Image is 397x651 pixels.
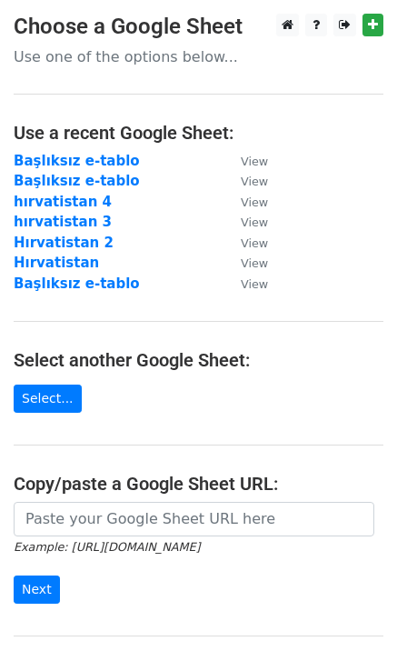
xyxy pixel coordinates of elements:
a: View [223,255,268,271]
p: Use one of the options below... [14,47,383,66]
h4: Select another Google Sheet: [14,349,383,371]
h3: Choose a Google Sheet [14,14,383,40]
a: Hırvatistan [14,255,99,271]
small: View [241,256,268,270]
small: View [241,155,268,168]
a: View [223,194,268,210]
a: View [223,235,268,251]
a: Select... [14,385,82,413]
a: View [223,153,268,169]
a: hırvatistan 4 [14,194,112,210]
a: hırvatistan 3 [14,214,112,230]
a: Başlıksız e-tablo [14,153,140,169]
h4: Use a recent Google Sheet: [14,122,383,144]
small: View [241,215,268,229]
a: View [223,173,268,189]
h4: Copy/paste a Google Sheet URL: [14,473,383,495]
a: Başlıksız e-tablo [14,173,140,189]
small: View [241,175,268,188]
input: Next [14,576,60,604]
a: Başlıksız e-tablo [14,275,140,292]
small: View [241,277,268,291]
a: View [223,275,268,292]
small: Example: [URL][DOMAIN_NAME] [14,540,200,554]
a: Hırvatistan 2 [14,235,114,251]
input: Paste your Google Sheet URL here [14,502,374,536]
small: View [241,195,268,209]
small: View [241,236,268,250]
a: View [223,214,268,230]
